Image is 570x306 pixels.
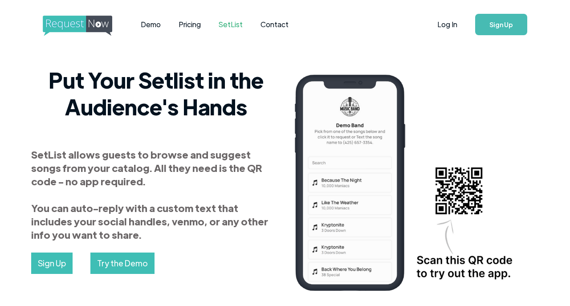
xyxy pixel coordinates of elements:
[170,11,210,38] a: Pricing
[31,66,281,120] h2: Put Your Setlist in the Audience's Hands
[43,16,110,33] a: home
[31,253,73,274] a: Sign Up
[428,9,466,40] a: Log In
[210,11,252,38] a: SetList
[43,16,129,36] img: requestnow logo
[90,253,155,274] a: Try the Demo
[132,11,170,38] a: Demo
[252,11,297,38] a: Contact
[31,148,268,241] strong: SetList allows guests to browse and suggest songs from your catalog. All they need is the QR code...
[475,14,527,35] a: Sign Up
